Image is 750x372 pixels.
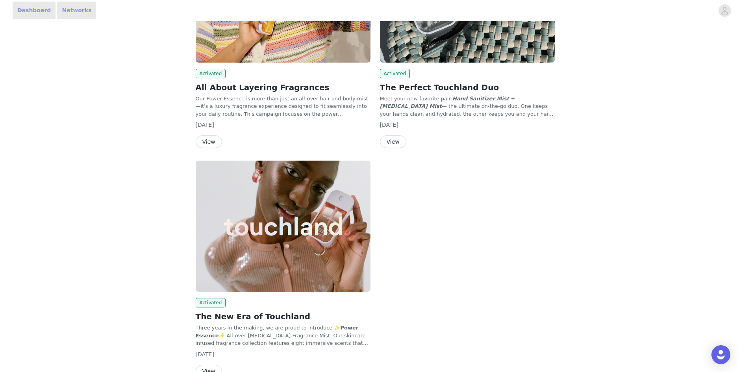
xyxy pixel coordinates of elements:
[196,122,214,128] span: [DATE]
[196,325,359,339] strong: Power Essence
[196,135,222,148] button: View
[196,95,370,118] p: Our Power Essence is more than just an all-over hair and body mist—it's a luxury fragrance experi...
[380,69,410,78] span: Activated
[380,122,398,128] span: [DATE]
[452,96,509,102] em: Hand Sanitizer Mist
[196,324,370,347] p: Three years in the making, we are proud to introduce ✨ ✨ All-over [MEDICAL_DATA] Fragrance Mist. ...
[13,2,56,19] a: Dashboard
[380,135,406,148] button: View
[721,4,728,17] div: avatar
[196,69,226,78] span: Activated
[196,351,214,357] span: [DATE]
[196,81,370,93] h2: All About Layering Fragrances
[380,139,406,145] a: View
[380,81,555,93] h2: The Perfect Touchland Duo
[380,95,555,118] p: Meet your new favorite pair: — the ultimate on-the-go duo. One keeps your hands clean and hydrate...
[196,139,222,145] a: View
[196,311,370,322] h2: The New Era of Touchland
[380,103,442,109] em: [MEDICAL_DATA] Mist
[711,345,730,364] div: Open Intercom Messenger
[196,161,370,292] img: Touchland
[196,298,226,307] span: Activated
[57,2,96,19] a: Networks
